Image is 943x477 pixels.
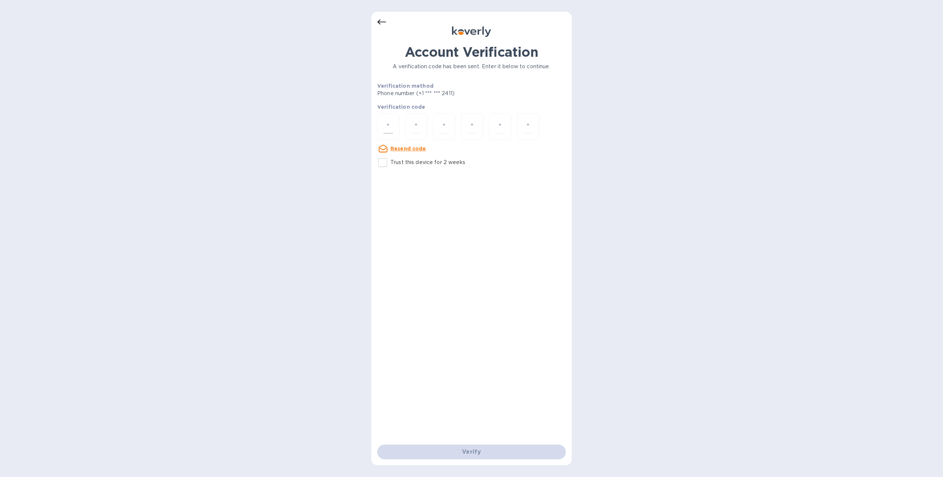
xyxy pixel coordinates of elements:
p: Trust this device for 2 weeks [390,159,465,166]
p: Phone number (+1 *** *** 2411) [377,90,511,97]
p: A verification code has been sent. Enter it below to continue. [377,63,566,70]
h1: Account Verification [377,44,566,60]
p: Verification code [377,103,566,111]
u: Resend code [390,146,426,152]
b: Verification method [377,83,434,89]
